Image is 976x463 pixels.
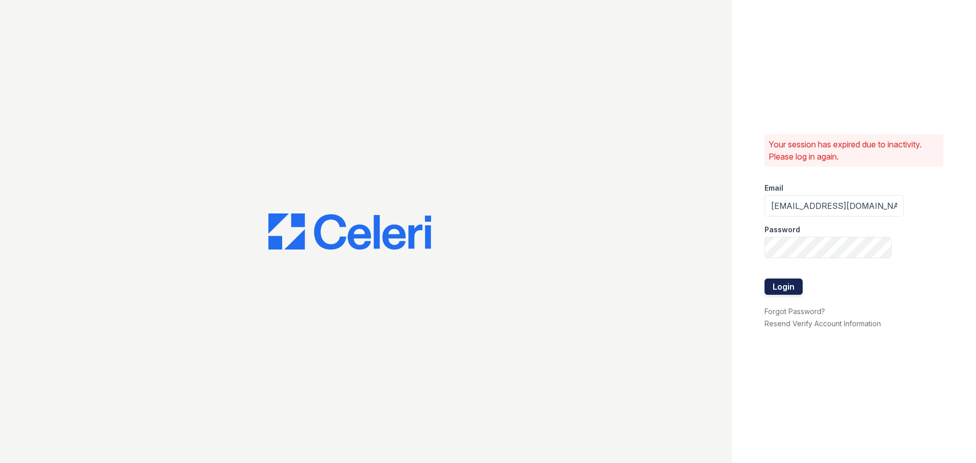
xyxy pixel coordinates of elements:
[765,225,800,235] label: Password
[769,138,939,163] p: Your session has expired due to inactivity. Please log in again.
[765,279,803,295] button: Login
[765,183,783,193] label: Email
[765,319,881,328] a: Resend Verify Account Information
[268,213,431,250] img: CE_Logo_Blue-a8612792a0a2168367f1c8372b55b34899dd931a85d93a1a3d3e32e68fde9ad4.png
[765,307,825,316] a: Forgot Password?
